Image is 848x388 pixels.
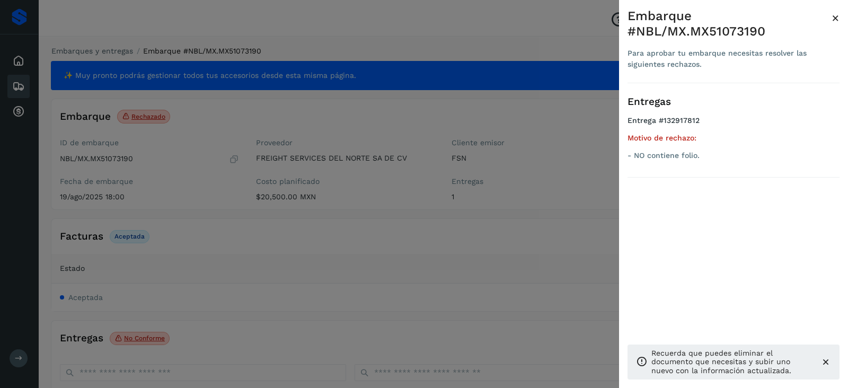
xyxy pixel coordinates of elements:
div: Para aprobar tu embarque necesitas resolver las siguientes rechazos. [628,48,832,70]
button: Close [832,8,840,28]
span: × [832,11,840,25]
div: Embarque #NBL/MX.MX51073190 [628,8,832,39]
h3: Entregas [628,96,840,108]
h4: Entrega #132917812 [628,116,840,134]
h5: Motivo de rechazo: [628,134,840,143]
p: - NO contiene folio. [628,151,840,160]
p: Recuerda que puedes eliminar el documento que necesitas y subir uno nuevo con la información actu... [651,349,812,375]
